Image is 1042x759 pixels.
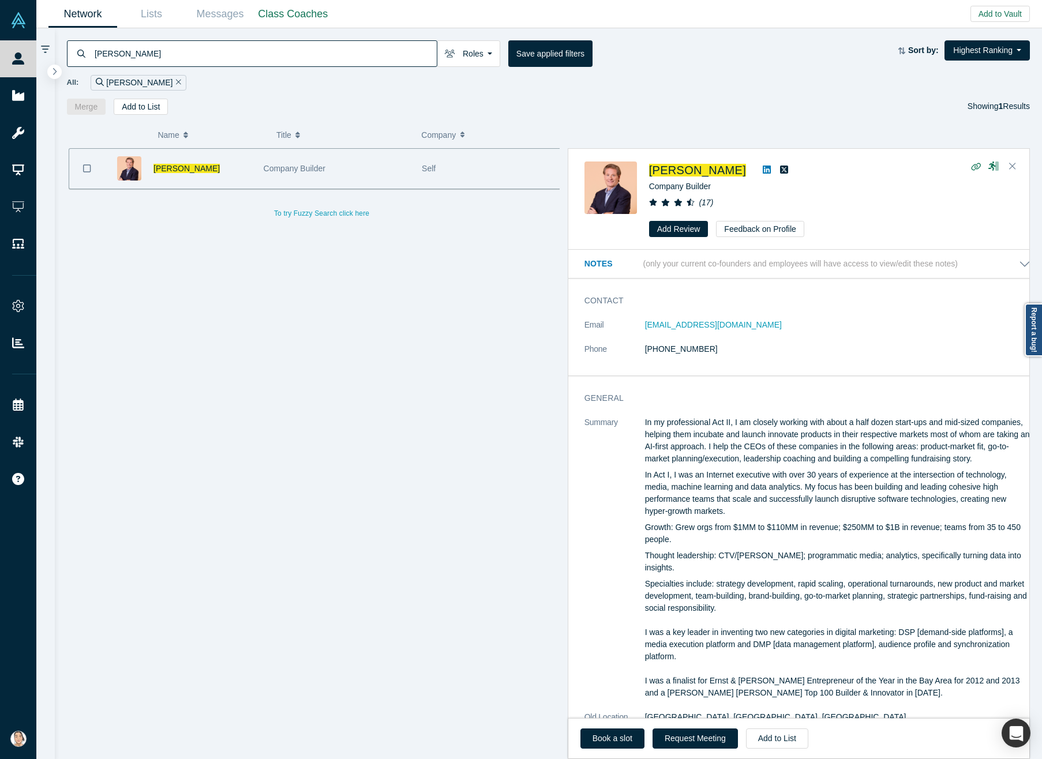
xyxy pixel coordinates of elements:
[437,40,500,67] button: Roles
[422,164,436,173] span: Self
[584,161,637,214] img: Bill Demas's Profile Image
[645,578,1030,699] p: Specialties include: strategy development, rapid scaling, operational turnarounds, new product an...
[158,123,179,147] span: Name
[699,198,713,207] i: ( 17 )
[276,123,291,147] span: Title
[254,1,332,28] a: Class Coaches
[584,295,1014,307] h3: Contact
[645,711,1030,723] dd: [GEOGRAPHIC_DATA], [GEOGRAPHIC_DATA], [GEOGRAPHIC_DATA]
[93,40,437,67] input: Search by name, title, company, summary, expertise, investment criteria or topics of focus
[114,99,168,115] button: Add to List
[999,102,1003,111] strong: 1
[584,319,645,343] dt: Email
[117,156,141,181] img: Bill Demas's Profile Image
[584,258,641,270] h3: Notes
[584,711,645,735] dt: Old Location
[970,6,1030,22] button: Add to Vault
[266,206,377,221] button: To try Fuzzy Search click here
[645,344,718,354] a: [PHONE_NUMBER]
[508,40,593,67] button: Save applied filters
[968,99,1030,115] div: Showing
[10,12,27,28] img: Alchemist Vault Logo
[1004,157,1021,176] button: Close
[421,123,554,147] button: Company
[584,416,645,711] dt: Summary
[158,123,264,147] button: Name
[69,149,105,189] button: Bookmark
[944,40,1030,61] button: Highest Ranking
[584,392,1014,404] h3: General
[117,1,186,28] a: Lists
[649,182,711,191] span: Company Builder
[645,521,1030,546] p: Growth: Grew orgs from $1MM to $110MM in revenue; $250MM to $1B in revenue; teams from 35 to 450 ...
[653,728,738,749] button: Request Meeting
[421,123,456,147] span: Company
[1025,303,1042,356] a: Report a bug!
[153,164,220,173] a: [PERSON_NAME]
[645,469,1030,517] p: In Act I, I was an Internet executive with over 30 years of experience at the intersection of tec...
[580,728,644,749] a: Book a slot
[645,320,782,329] a: [EMAIL_ADDRESS][DOMAIN_NAME]
[643,259,958,269] p: (only your current co-founders and employees will have access to view/edit these notes)
[173,76,181,89] button: Remove Filter
[186,1,254,28] a: Messages
[91,75,186,91] div: [PERSON_NAME]
[10,731,27,747] img: Natasha Lowery's Account
[276,123,409,147] button: Title
[649,164,746,176] a: [PERSON_NAME]
[67,99,106,115] button: Merge
[645,550,1030,574] p: Thought leadership: CTV/[PERSON_NAME]; programmatic media; analytics, specifically turning data i...
[908,46,939,55] strong: Sort by:
[264,164,325,173] span: Company Builder
[716,221,804,237] button: Feedback on Profile
[649,221,709,237] button: Add Review
[584,258,1030,270] button: Notes (only your current co-founders and employees will have access to view/edit these notes)
[67,77,79,88] span: All:
[746,728,808,749] button: Add to List
[48,1,117,28] a: Network
[999,102,1030,111] span: Results
[584,343,645,367] dt: Phone
[645,416,1030,465] p: In my professional Act II, I am closely working with about a half dozen start-ups and mid-sized c...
